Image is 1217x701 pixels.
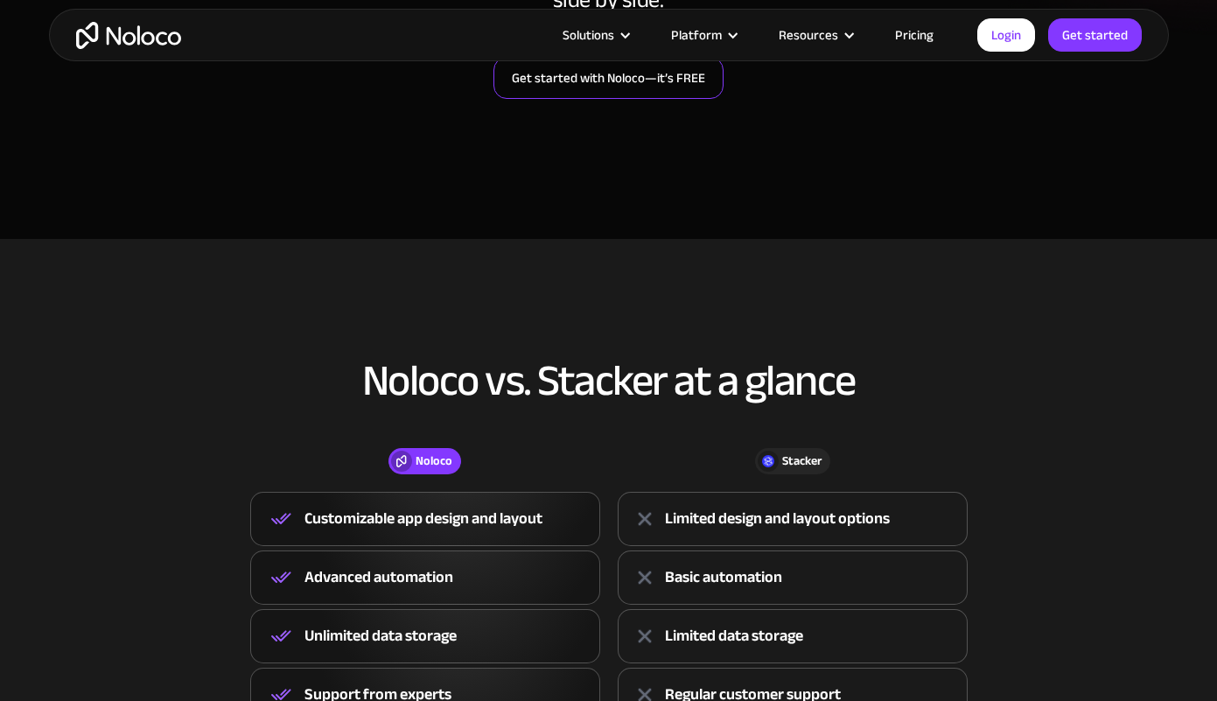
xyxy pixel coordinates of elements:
[1048,18,1142,52] a: Get started
[76,22,181,49] a: home
[977,18,1035,52] a: Login
[665,623,803,649] div: Limited data storage
[665,506,890,532] div: Limited design and layout options
[304,623,457,649] div: Unlimited data storage
[671,24,722,46] div: Platform
[541,24,649,46] div: Solutions
[563,24,614,46] div: Solutions
[782,452,822,471] div: Stacker
[665,564,782,591] div: Basic automation
[304,564,453,591] div: Advanced automation
[416,452,452,471] div: Noloco
[757,24,873,46] div: Resources
[304,506,542,532] div: Customizable app design and layout
[873,24,955,46] a: Pricing
[779,24,838,46] div: Resources
[649,24,757,46] div: Platform
[493,57,724,99] a: Get started with Noloco—it’s FREE
[66,357,1151,404] h2: Noloco vs. Stacker at a glance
